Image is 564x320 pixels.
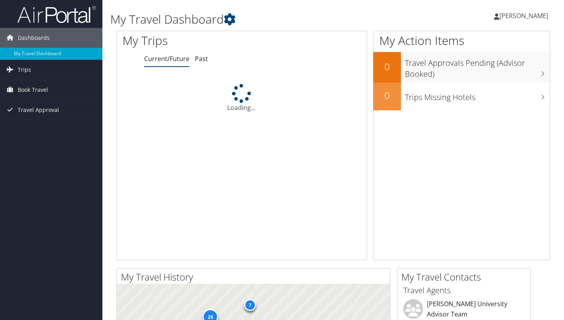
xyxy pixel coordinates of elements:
span: Travel Approval [18,100,59,120]
h1: My Trips [122,32,256,49]
a: Past [195,54,208,63]
h3: Travel Agents [403,285,525,296]
a: 0Trips Missing Hotels [373,83,550,110]
span: [PERSON_NAME] [499,11,548,20]
div: 7 [244,299,256,311]
a: 0Travel Approvals Pending (Advisor Booked) [373,52,550,82]
h2: 0 [373,89,401,102]
h1: My Action Items [373,32,550,49]
span: Book Travel [18,80,48,100]
span: Dashboards [18,28,50,48]
h3: Travel Approvals Pending (Advisor Booked) [405,54,550,80]
div: Loading... [117,84,367,112]
h2: My Travel History [121,270,390,284]
h3: Trips Missing Hotels [405,88,550,103]
h1: My Travel Dashboard [110,11,408,28]
span: Trips [18,60,31,80]
a: Current/Future [144,54,189,63]
img: airportal-logo.png [17,5,96,24]
h2: My Travel Contacts [401,270,531,284]
a: [PERSON_NAME] [494,4,556,28]
h2: 0 [373,60,401,73]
